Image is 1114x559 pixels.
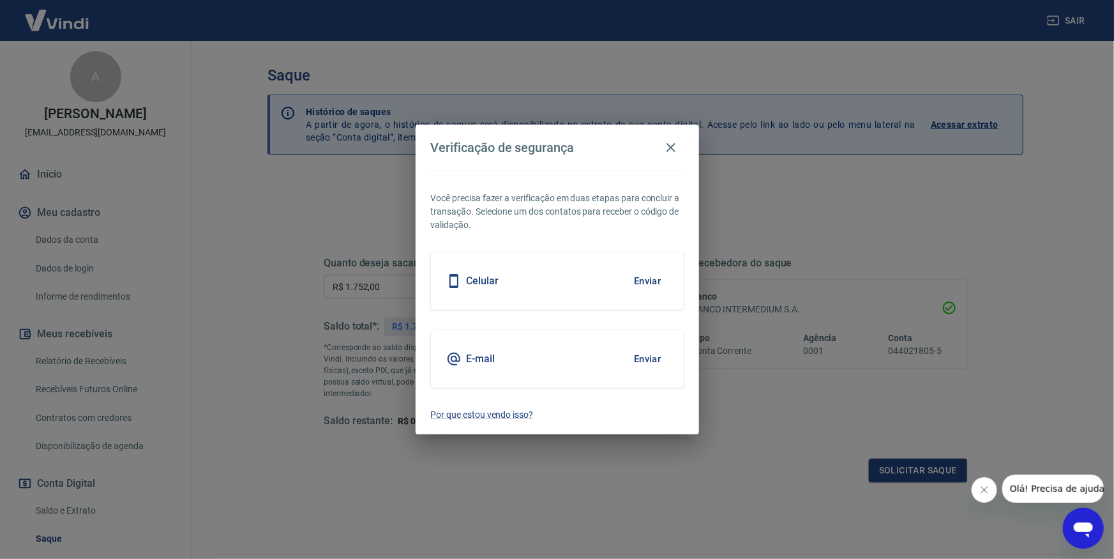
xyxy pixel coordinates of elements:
h5: E-mail [467,353,495,365]
p: Você precisa fazer a verificação em duas etapas para concluir a transação. Selecione um dos conta... [431,192,684,232]
span: Olá! Precisa de ajuda? [8,9,107,19]
h4: Verificação de segurança [431,140,575,155]
iframe: Mensagem da empresa [1002,475,1104,503]
iframe: Fechar mensagem [972,477,997,503]
button: Enviar [627,346,668,372]
button: Enviar [627,268,668,295]
a: Por que estou vendo isso? [431,408,684,422]
h5: Celular [467,275,499,287]
iframe: Botão para abrir a janela de mensagens [1063,508,1104,549]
